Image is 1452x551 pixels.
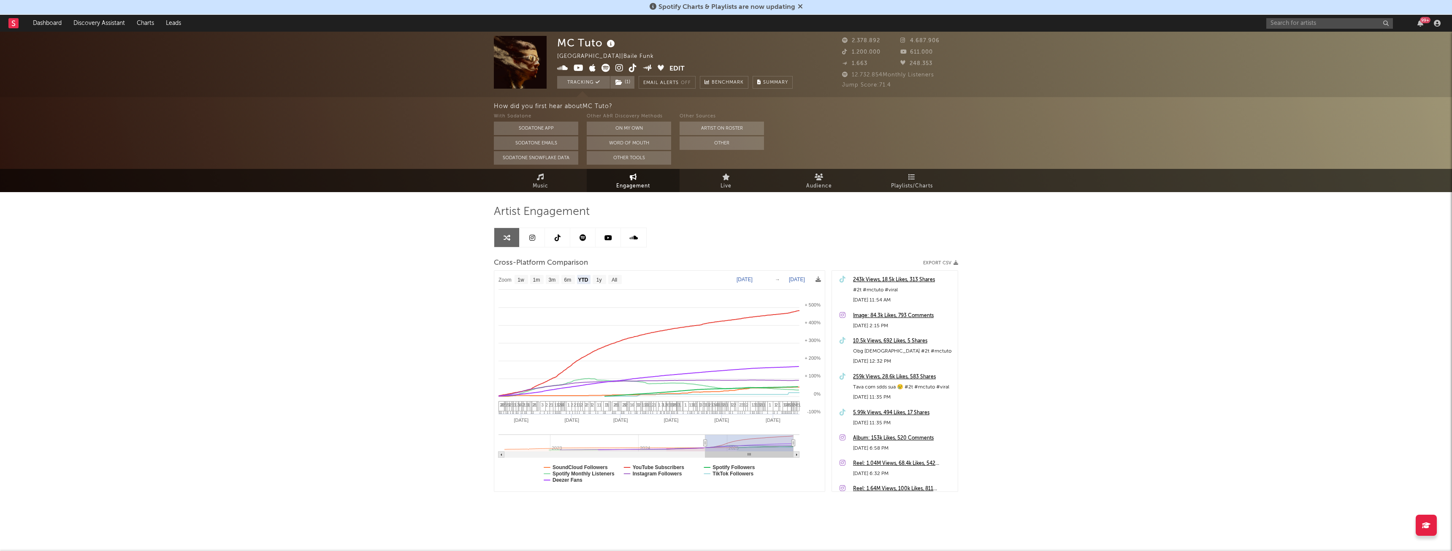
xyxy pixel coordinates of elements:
span: Artist Engagement [494,207,590,217]
span: 3 [713,402,715,407]
text: [DATE] [766,418,780,423]
a: Audience [772,169,865,192]
div: [GEOGRAPHIC_DATA] | Baile Funk [557,52,664,62]
div: Other A&R Discovery Methods [587,111,671,122]
span: 12.732.854 Monthly Listeners [842,72,934,78]
text: -100% [807,409,821,414]
span: 2 [622,402,625,407]
div: [DATE] 2:15 PM [853,321,954,331]
span: 2 [613,402,616,407]
button: Email AlertsOff [639,76,696,89]
span: 1.663 [842,61,867,66]
div: [DATE] 11:54 AM [853,295,954,305]
div: Tava com sdds sua 😢 #2t #mctuto #viral [853,382,954,392]
span: 3 [541,402,544,407]
span: 1 [642,402,644,407]
text: [DATE] [714,418,729,423]
a: Dashboard [27,15,68,32]
button: Edit [669,64,685,74]
button: On My Own [587,122,671,135]
span: Jump Score: 71.4 [842,82,891,88]
text: [DATE] [613,418,628,423]
span: 1 [599,402,601,407]
button: Summary [753,76,793,89]
div: [DATE] 6:58 PM [853,443,954,453]
div: Image: 84.3k Likes, 793 Comments [853,311,954,321]
span: 1 [689,402,691,407]
button: Sodatone App [494,122,578,135]
span: 1 [726,402,729,407]
span: 1 [604,402,607,407]
a: Playlists/Charts [865,169,958,192]
div: [DATE] 11:35 PM [853,418,954,428]
button: (1) [610,76,634,89]
span: 1 [730,402,733,407]
span: 1 [567,402,570,407]
span: 3 [678,402,680,407]
span: 611.000 [900,49,933,55]
span: 2 [500,402,502,407]
span: 2 [652,402,654,407]
span: Audience [806,181,832,191]
a: 10.5k Views, 692 Likes, 5 Shares [853,336,954,346]
text: SoundCloud Followers [553,464,608,470]
button: Tracking [557,76,610,89]
span: 1 [721,402,723,407]
div: 243k Views, 18.5k Likes, 313 Shares [853,275,954,285]
text: [DATE] [737,277,753,282]
text: YouTube Subscribers [633,464,685,470]
span: 2 [746,402,748,407]
div: Album: 153k Likes, 520 Comments [853,433,954,443]
text: 1y [596,277,602,283]
span: 2 [545,402,548,407]
span: 2 [580,402,583,407]
div: 259k Views, 28.6k Likes, 583 Shares [853,372,954,382]
text: + 400% [805,320,821,325]
span: Playlists/Charts [891,181,933,191]
text: + 200% [805,356,821,361]
text: [DATE] [664,418,679,423]
button: Word Of Mouth [587,136,671,150]
div: [DATE] 11:35 PM [853,392,954,402]
text: Instagram Followers [633,471,682,477]
text: Deezer Fans [553,477,582,483]
text: [DATE] [514,418,529,423]
span: 1 [703,402,705,407]
a: Reel: 1.64M Views, 100k Likes, 811 Comments [853,484,954,494]
text: 6m [564,277,572,283]
a: Music [494,169,587,192]
span: 1 [695,402,698,407]
span: 2.378.892 [842,38,880,43]
text: Spotify Monthly Listeners [553,471,615,477]
input: Search for artists [1266,18,1393,29]
span: 1 [743,402,746,407]
text: [DATE] [789,277,805,282]
text: 1m [533,277,540,283]
span: 2 [734,402,736,407]
span: Live [721,181,731,191]
span: 1.200.000 [842,49,880,55]
span: Dismiss [798,4,803,11]
span: Music [533,181,548,191]
button: Sodatone Snowflake Data [494,151,578,165]
text: + 100% [805,373,821,378]
div: MC Tuto [557,36,617,50]
text: 1w [517,277,524,283]
a: Live [680,169,772,192]
span: 1 [512,402,514,407]
span: 2 [665,402,667,407]
span: 1 [636,402,639,407]
div: Obg [DEMOGRAPHIC_DATA] #2t #mctuto [853,346,954,356]
a: Reel: 1.04M Views, 68.4k Likes, 542 Comments [853,459,954,469]
span: 5 [507,402,509,407]
button: Other Tools [587,151,671,165]
text: Spotify Followers [712,464,755,470]
span: 1 [556,402,559,407]
div: [DATE] 12:32 PM [853,356,954,366]
a: Charts [131,15,160,32]
text: + 300% [805,338,821,343]
span: 1 [707,402,710,407]
span: 3 [517,402,520,407]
